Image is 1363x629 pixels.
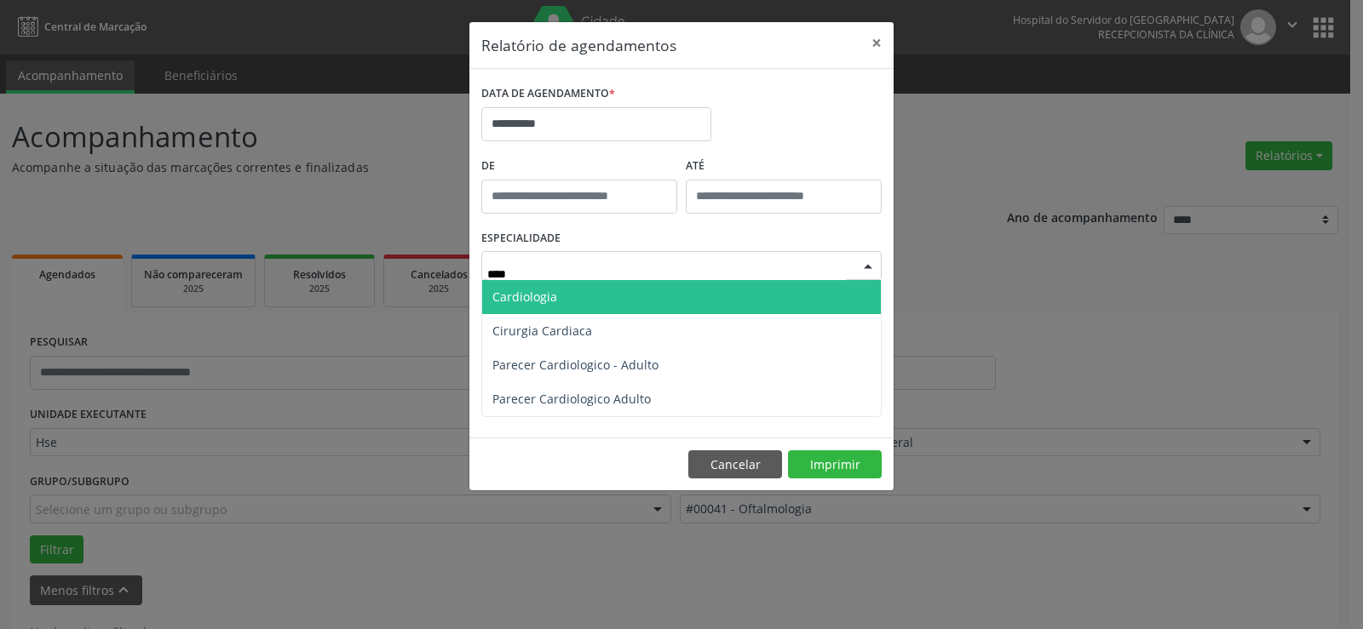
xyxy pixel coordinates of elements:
button: Cancelar [688,450,782,479]
button: Close [860,22,894,64]
label: De [481,153,677,180]
label: ESPECIALIDADE [481,226,561,252]
span: Cardiologia [492,289,557,305]
span: Cirurgia Cardiaca [492,323,592,339]
label: ATÉ [686,153,882,180]
span: Parecer Cardiologico Adulto [492,391,651,407]
h5: Relatório de agendamentos [481,34,676,56]
button: Imprimir [788,450,882,479]
label: DATA DE AGENDAMENTO [481,81,615,107]
span: Parecer Cardiologico - Adulto [492,357,658,373]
